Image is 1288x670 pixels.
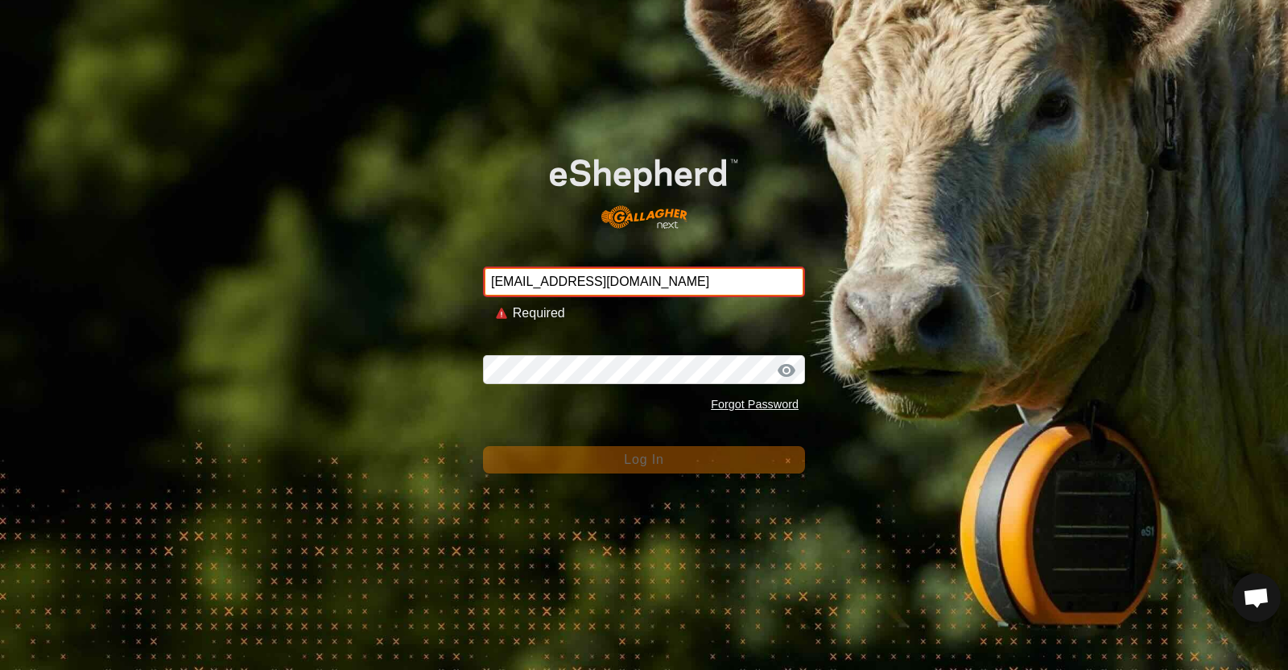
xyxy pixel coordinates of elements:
a: Forgot Password [711,398,799,411]
input: Email Address [483,267,805,297]
span: Log In [624,453,663,466]
div: Open chat [1232,573,1281,622]
img: E-shepherd Logo [515,132,773,242]
div: Required [513,304,792,323]
button: Log In [483,446,805,474]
